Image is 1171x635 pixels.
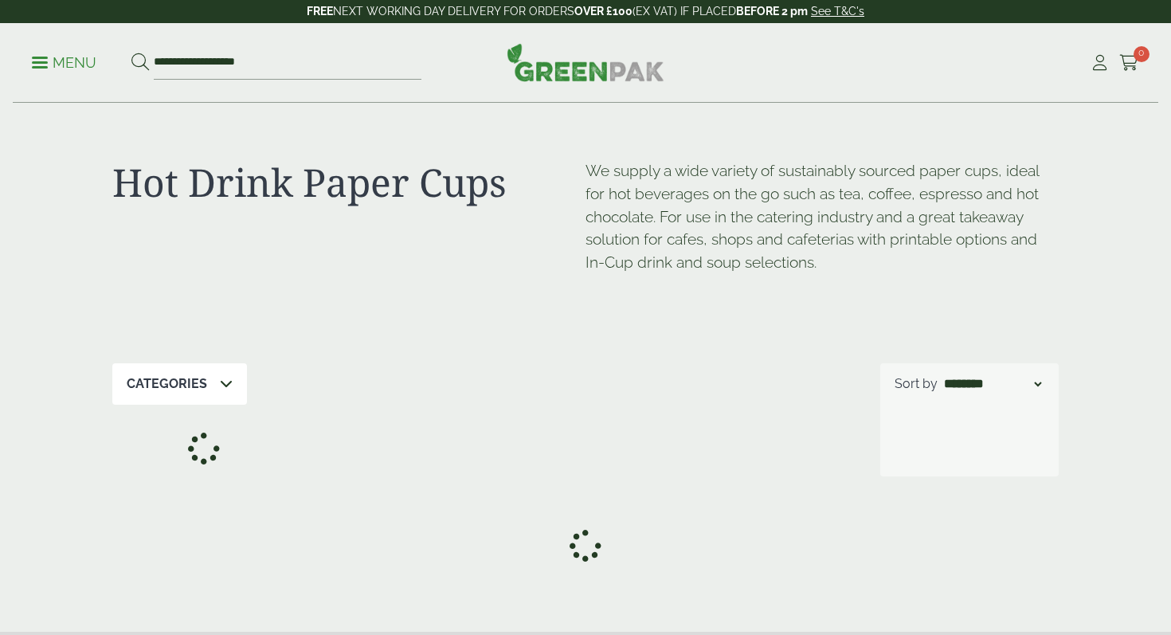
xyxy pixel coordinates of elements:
[507,43,664,81] img: GreenPak Supplies
[585,159,1059,274] p: We supply a wide variety of sustainably sourced paper cups, ideal for hot beverages on the go suc...
[736,5,808,18] strong: BEFORE 2 pm
[1090,55,1110,71] i: My Account
[941,374,1044,394] select: Shop order
[32,53,96,73] p: Menu
[32,53,96,69] a: Menu
[1119,51,1139,75] a: 0
[127,374,207,394] p: Categories
[1119,55,1139,71] i: Cart
[811,5,864,18] a: See T&C's
[895,374,938,394] p: Sort by
[112,159,585,206] h1: Hot Drink Paper Cups
[574,5,632,18] strong: OVER £100
[307,5,333,18] strong: FREE
[1134,46,1149,62] span: 0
